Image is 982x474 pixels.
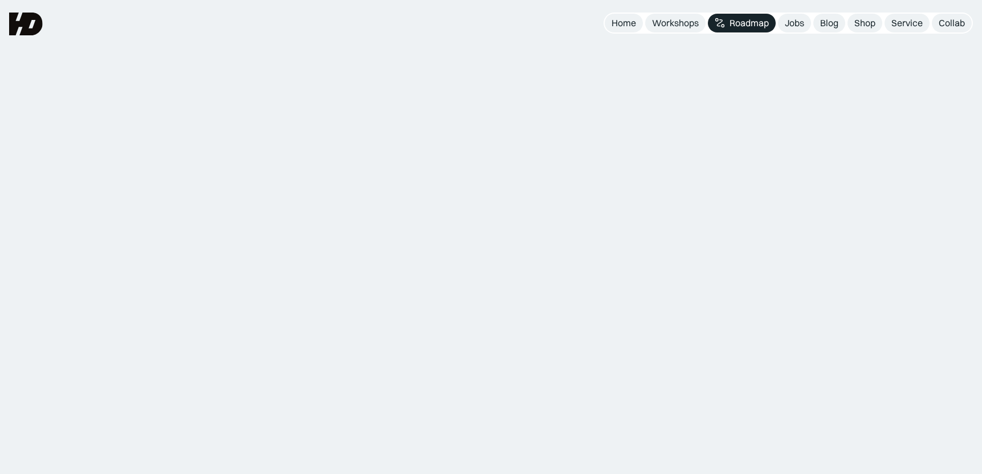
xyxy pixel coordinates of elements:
div: Workshops [652,17,699,29]
div: Home [612,17,636,29]
a: Home [605,14,643,32]
a: Workshops [645,14,706,32]
a: Jobs [778,14,811,32]
a: Shop [847,14,882,32]
div: Blog [820,17,838,29]
a: Roadmap [708,14,776,32]
a: Service [885,14,930,32]
div: Collab [939,17,965,29]
div: Shop [854,17,875,29]
div: Jobs [785,17,804,29]
div: Roadmap [730,17,769,29]
a: Collab [932,14,972,32]
div: Service [891,17,923,29]
a: Blog [813,14,845,32]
